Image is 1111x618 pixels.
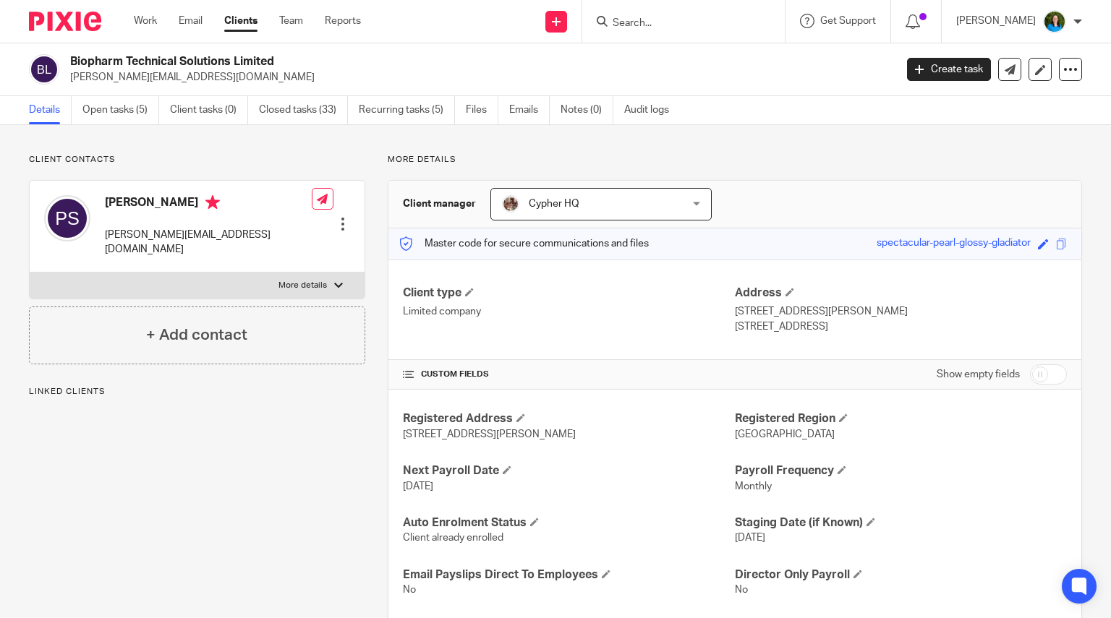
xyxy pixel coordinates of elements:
img: svg%3E [44,195,90,241]
p: [PERSON_NAME] [956,14,1036,28]
a: Notes (0) [561,96,613,124]
a: Closed tasks (33) [259,96,348,124]
a: Files [466,96,498,124]
a: Emails [509,96,550,124]
a: Details [29,96,72,124]
img: svg%3E [29,54,59,85]
h4: [PERSON_NAME] [105,195,312,213]
p: Linked clients [29,386,365,398]
h4: + Add contact [146,324,247,346]
h4: Payroll Frequency [735,463,1067,478]
span: Cypher HQ [529,199,579,209]
span: Monthly [735,481,772,492]
a: Work [134,14,157,28]
h4: Next Payroll Date [403,463,735,478]
a: Clients [224,14,257,28]
h4: Client type [403,286,735,301]
a: Client tasks (0) [170,96,248,124]
span: [STREET_ADDRESS][PERSON_NAME] [403,429,576,439]
h4: Staging Date (if Known) [735,515,1067,531]
span: [GEOGRAPHIC_DATA] [735,429,835,439]
p: [STREET_ADDRESS] [735,319,1067,334]
img: Pixie [29,12,101,31]
p: More details [388,154,1082,166]
span: [DATE] [403,481,433,492]
p: Master code for secure communications and files [399,236,649,251]
p: Client contacts [29,154,365,166]
h4: CUSTOM FIELDS [403,369,735,380]
img: A9EA1D9F-5CC4-4D49-85F1-B1749FAF3577.jpeg [502,195,519,213]
a: Reports [325,14,361,28]
p: More details [278,280,327,291]
h4: Registered Region [735,411,1067,426]
h4: Registered Address [403,411,735,426]
h4: Email Payslips Direct To Employees [403,567,735,583]
span: No [403,585,416,595]
p: [PERSON_NAME][EMAIL_ADDRESS][DOMAIN_NAME] [105,228,312,257]
h4: Auto Enrolment Status [403,515,735,531]
a: Open tasks (5) [82,96,159,124]
input: Search [611,17,741,30]
a: Email [179,14,203,28]
img: Z91wLL_E.jpeg [1043,10,1066,33]
span: No [735,585,748,595]
p: [PERSON_NAME][EMAIL_ADDRESS][DOMAIN_NAME] [70,70,885,85]
h2: Biopharm Technical Solutions Limited [70,54,723,69]
h4: Director Only Payroll [735,567,1067,583]
span: Client already enrolled [403,533,503,543]
a: Team [279,14,303,28]
label: Show empty fields [937,367,1020,382]
a: Create task [907,58,991,81]
div: spectacular-pearl-glossy-gladiator [877,236,1031,252]
p: [STREET_ADDRESS][PERSON_NAME] [735,304,1067,319]
p: Limited company [403,304,735,319]
a: Recurring tasks (5) [359,96,455,124]
a: Audit logs [624,96,680,124]
i: Primary [205,195,220,210]
span: Get Support [820,16,876,26]
h3: Client manager [403,197,476,211]
span: [DATE] [735,533,765,543]
h4: Address [735,286,1067,301]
